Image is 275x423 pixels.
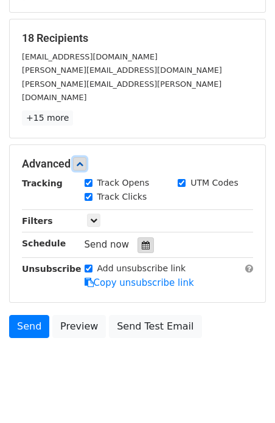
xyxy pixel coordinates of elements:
strong: Schedule [22,239,66,248]
label: UTM Codes [190,177,238,189]
a: Send [9,315,49,338]
strong: Unsubscribe [22,264,82,274]
a: Copy unsubscribe link [85,277,194,288]
h5: Advanced [22,157,253,171]
strong: Filters [22,216,53,226]
label: Track Clicks [97,191,147,203]
iframe: Chat Widget [214,365,275,423]
small: [PERSON_NAME][EMAIL_ADDRESS][PERSON_NAME][DOMAIN_NAME] [22,80,221,103]
small: [EMAIL_ADDRESS][DOMAIN_NAME] [22,52,158,61]
h5: 18 Recipients [22,32,253,45]
label: Track Opens [97,177,150,189]
a: Preview [52,315,106,338]
a: +15 more [22,110,73,126]
strong: Tracking [22,178,63,188]
a: Send Test Email [109,315,201,338]
span: Send now [85,239,130,250]
small: [PERSON_NAME][EMAIL_ADDRESS][DOMAIN_NAME] [22,66,222,75]
label: Add unsubscribe link [97,262,186,275]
